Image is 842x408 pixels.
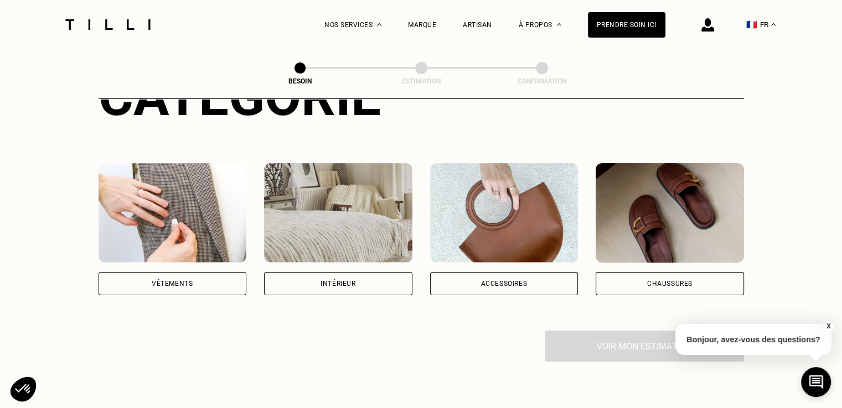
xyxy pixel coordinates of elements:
[823,320,834,332] button: X
[481,280,527,287] div: Accessoires
[377,23,381,26] img: Menu déroulant
[487,77,597,85] div: Confirmation
[99,163,247,263] img: Vêtements
[264,163,412,263] img: Intérieur
[588,12,665,38] a: Prendre soin ici
[430,163,578,263] img: Accessoires
[746,19,757,30] span: 🇫🇷
[321,280,355,287] div: Intérieur
[152,280,193,287] div: Vêtements
[596,163,744,263] img: Chaussures
[463,21,492,29] a: Artisan
[408,21,436,29] a: Marque
[557,23,561,26] img: Menu déroulant à propos
[61,19,154,30] img: Logo du service de couturière Tilli
[647,280,693,287] div: Chaussures
[245,77,355,85] div: Besoin
[366,77,477,85] div: Estimation
[771,23,776,26] img: menu déroulant
[701,18,714,32] img: icône connexion
[675,324,831,355] p: Bonjour, avez-vous des questions?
